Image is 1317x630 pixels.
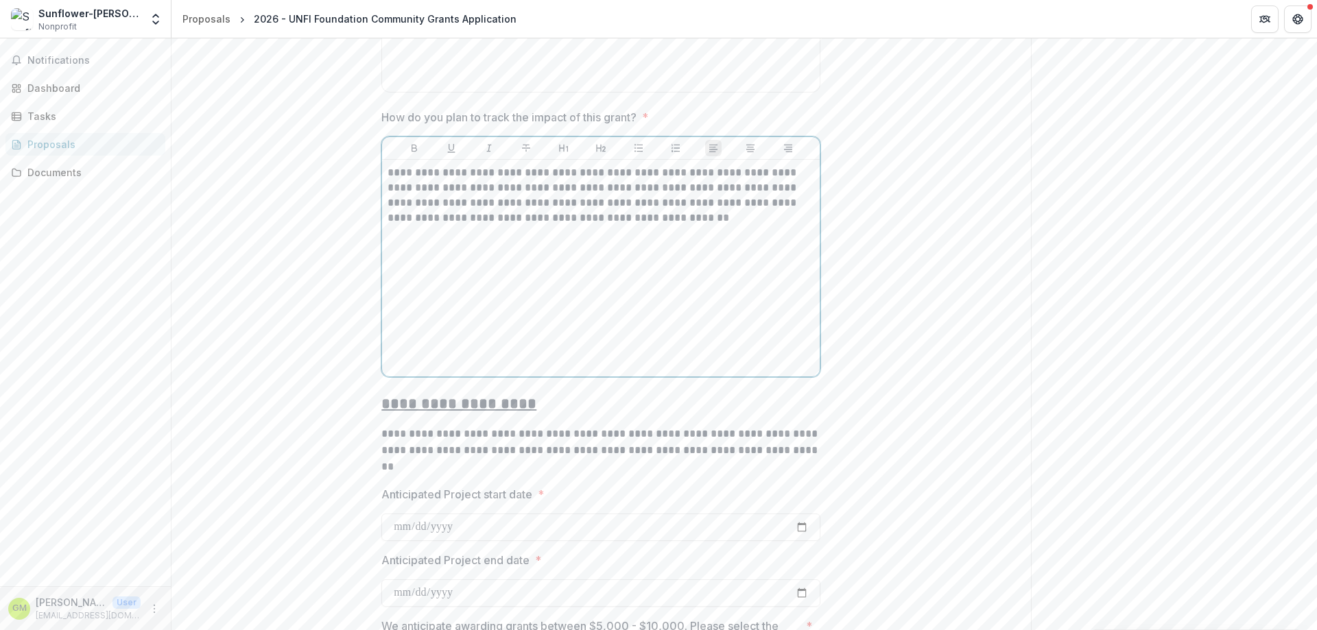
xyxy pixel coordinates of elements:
[5,77,165,99] a: Dashboard
[593,140,609,156] button: Heading 2
[27,165,154,180] div: Documents
[406,140,423,156] button: Bold
[11,8,33,30] img: Sunflower-Humphreys Counties Progress, Inc
[1251,5,1279,33] button: Partners
[177,9,522,29] nav: breadcrumb
[381,109,637,125] p: How do you plan to track the impact of this grant?
[177,9,236,29] a: Proposals
[27,137,154,152] div: Proposals
[1284,5,1312,33] button: Get Help
[381,552,530,568] p: Anticipated Project end date
[182,12,230,26] div: Proposals
[27,55,160,66] span: Notifications
[5,161,165,184] a: Documents
[630,140,647,156] button: Bullet List
[38,6,141,21] div: Sunflower-[PERSON_NAME] Counties Progress, Inc
[12,604,27,613] div: Gwendolyn Milton
[5,105,165,128] a: Tasks
[5,133,165,156] a: Proposals
[667,140,684,156] button: Ordered List
[27,109,154,123] div: Tasks
[481,140,497,156] button: Italicize
[443,140,460,156] button: Underline
[705,140,722,156] button: Align Left
[518,140,534,156] button: Strike
[38,21,77,33] span: Nonprofit
[146,601,163,617] button: More
[254,12,517,26] div: 2026 - UNFI Foundation Community Grants Application
[146,5,165,33] button: Open entity switcher
[36,595,107,609] p: [PERSON_NAME]
[36,609,141,622] p: [EMAIL_ADDRESS][DOMAIN_NAME]
[112,596,141,609] p: User
[742,140,759,156] button: Align Center
[780,140,796,156] button: Align Right
[5,49,165,71] button: Notifications
[556,140,572,156] button: Heading 1
[27,81,154,95] div: Dashboard
[381,486,532,502] p: Anticipated Project start date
